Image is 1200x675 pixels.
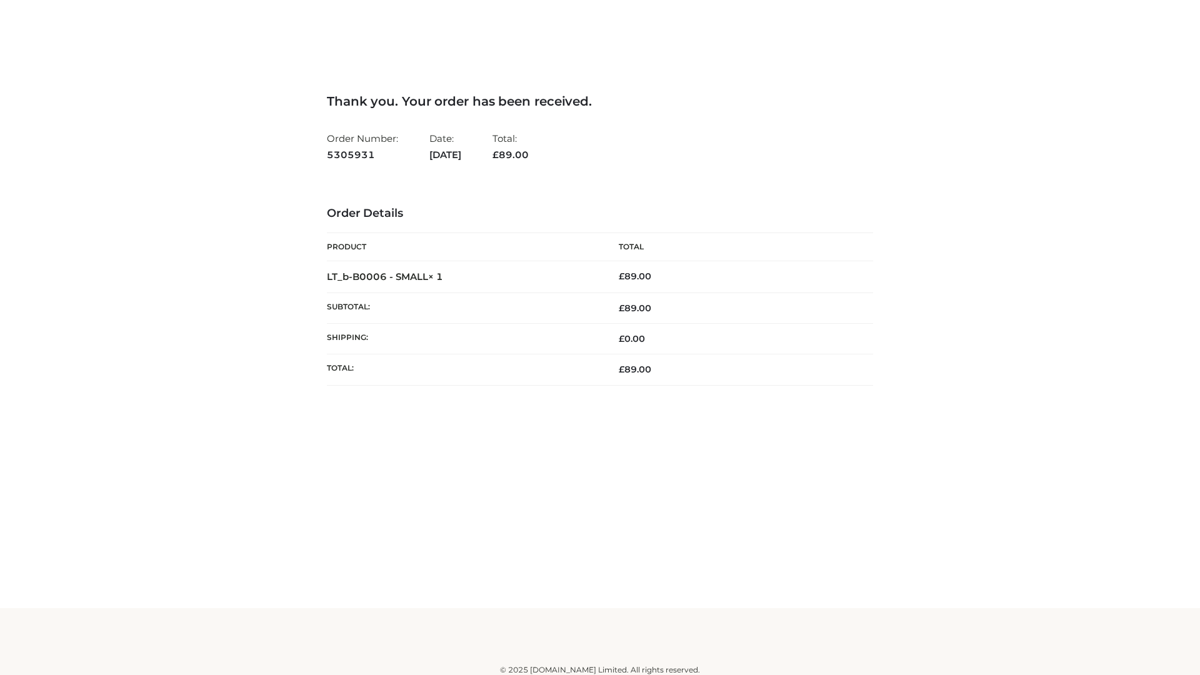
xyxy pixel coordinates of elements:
[327,271,443,282] strong: LT_b-B0006 - SMALL
[327,292,600,323] th: Subtotal:
[619,271,651,282] bdi: 89.00
[327,354,600,385] th: Total:
[619,364,651,375] span: 89.00
[429,147,461,163] strong: [DATE]
[327,233,600,261] th: Product
[619,271,624,282] span: £
[327,207,873,221] h3: Order Details
[428,271,443,282] strong: × 1
[492,127,529,166] li: Total:
[429,127,461,166] li: Date:
[327,147,398,163] strong: 5305931
[619,333,624,344] span: £
[327,127,398,166] li: Order Number:
[327,94,873,109] h3: Thank you. Your order has been received.
[619,302,651,314] span: 89.00
[619,333,645,344] bdi: 0.00
[492,149,499,161] span: £
[492,149,529,161] span: 89.00
[600,233,873,261] th: Total
[619,302,624,314] span: £
[619,364,624,375] span: £
[327,324,600,354] th: Shipping:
